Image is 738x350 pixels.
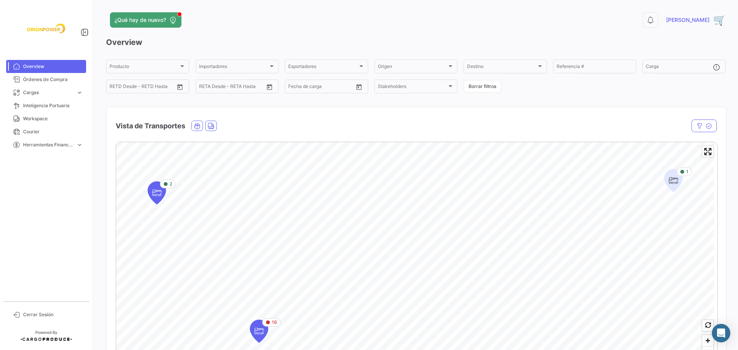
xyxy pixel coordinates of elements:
[115,16,166,24] span: ¿Qué hay de nuevo?
[712,324,730,342] div: Abrir Intercom Messenger
[6,125,86,138] a: Courier
[116,121,185,131] h4: Vista de Transportes
[6,112,86,125] a: Workspace
[23,76,83,83] span: Órdenes de Compra
[170,181,172,187] span: 2
[664,169,683,192] div: Map marker
[76,89,83,96] span: expand_more
[23,63,83,70] span: Overview
[174,81,186,93] button: Open calendar
[23,141,73,148] span: Herramientas Financieras
[702,146,713,157] button: Enter fullscreen
[264,81,275,93] button: Open calendar
[713,14,726,26] img: 32(1).png
[110,85,123,90] input: Desde
[288,85,302,90] input: Desde
[23,102,83,109] span: Inteligencia Portuaria
[76,141,83,148] span: expand_more
[702,335,713,346] button: Zoom in
[307,85,338,90] input: Hasta
[110,12,181,28] button: ¿Qué hay de nuevo?
[464,80,501,93] button: Borrar filtros
[23,128,83,135] span: Courier
[23,89,73,96] span: Cargas
[378,65,447,70] span: Origen
[206,121,216,131] button: Land
[250,320,268,343] div: Map marker
[199,85,213,90] input: Desde
[148,181,166,204] div: Map marker
[6,99,86,112] a: Inteligencia Portuaria
[666,16,710,24] span: [PERSON_NAME]
[218,85,249,90] input: Hasta
[23,311,83,318] span: Cerrar Sesión
[106,37,726,48] h3: Overview
[353,81,365,93] button: Open calendar
[23,115,83,122] span: Workspace
[272,319,277,326] span: 16
[27,9,65,48] img: f26a05d0-2fea-4301-a0f6-b8409df5d1eb.jpeg
[192,121,203,131] button: Ocean
[288,65,357,70] span: Exportadores
[6,73,86,86] a: Órdenes de Compra
[6,60,86,73] a: Overview
[686,168,688,175] span: 1
[199,65,268,70] span: Importadores
[467,65,536,70] span: Destino
[378,85,447,90] span: Stakeholders
[129,85,160,90] input: Hasta
[110,65,179,70] span: Producto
